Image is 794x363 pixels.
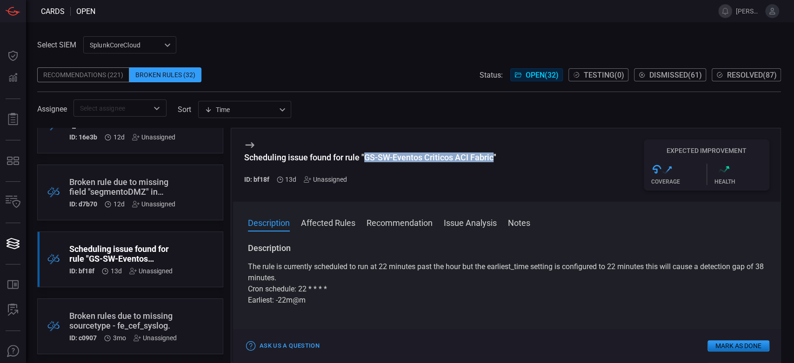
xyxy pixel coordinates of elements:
[584,71,624,79] span: Testing ( 0 )
[129,267,173,275] div: Unassigned
[244,176,269,183] h5: ID: bf18f
[244,152,496,162] div: Scheduling issue found for rule "GS-SW-Eventos Criticos ACI Fabric"
[2,150,24,172] button: MITRE - Detection Posture
[90,40,161,50] p: SplunkCoreCloud
[69,200,97,208] h5: ID: d7b70
[510,68,563,81] button: Open(32)
[69,133,97,141] h5: ID: 16e3b
[2,299,24,321] button: ALERT ANALYSIS
[248,295,766,306] p: Earliest: -22m@m
[69,244,173,264] div: Scheduling issue found for rule "GS-SW-Eventos Criticos ACI Fabric"
[304,176,347,183] div: Unassigned
[133,334,177,342] div: Unassigned
[649,71,702,79] span: Dismissed ( 61 )
[113,133,125,141] span: Aug 06, 2025 7:23 AM
[69,177,175,197] div: Broken rule due to missing field "segmentoDMZ" in indexes "waf"
[37,105,67,113] span: Assignee
[129,67,201,82] div: Broken Rules (32)
[2,274,24,296] button: Rule Catalog
[2,191,24,213] button: Inventory
[526,71,559,79] span: Open ( 32 )
[2,45,24,67] button: Dashboard
[37,67,129,82] div: Recommendations (221)
[76,102,148,114] input: Select assignee
[285,176,296,183] span: Aug 05, 2025 4:00 AM
[76,7,95,16] span: open
[651,178,707,185] div: Coverage
[248,284,766,295] p: Cron schedule: 22 * * * *
[2,232,24,255] button: Cards
[714,178,770,185] div: Health
[634,68,706,81] button: Dismissed(61)
[367,217,433,228] button: Recommendation
[2,108,24,131] button: Reports
[69,334,97,342] h5: ID: c0907
[248,328,766,339] h3: Affected Rules
[248,217,290,228] button: Description
[508,217,530,228] button: Notes
[480,71,503,79] span: Status:
[41,7,65,16] span: Cards
[132,200,175,208] div: Unassigned
[248,243,766,254] h3: Description
[69,267,94,275] h5: ID: bf18f
[248,261,766,284] p: The rule is currently scheduled to run at 22 minutes past the hour but the earliest_time setting ...
[301,217,355,228] button: Affected Rules
[113,200,125,208] span: Aug 06, 2025 7:20 AM
[37,40,76,49] label: Select SIEM
[644,147,769,154] h5: Expected Improvement
[736,7,761,15] span: [PERSON_NAME][EMAIL_ADDRESS][PERSON_NAME][DOMAIN_NAME]
[132,133,175,141] div: Unassigned
[568,68,628,81] button: Testing(0)
[113,334,126,342] span: Jun 01, 2025 6:13 AM
[2,67,24,89] button: Detections
[2,340,24,363] button: Ask Us A Question
[178,105,191,114] label: sort
[244,339,322,353] button: Ask Us a Question
[707,340,769,351] button: Mark as Done
[712,68,781,81] button: Resolved(87)
[444,217,497,228] button: Issue Analysis
[69,311,177,330] div: Broken rules due to missing sourcetype - fe_cef_syslog.
[205,105,276,114] div: Time
[111,267,122,275] span: Aug 05, 2025 4:00 AM
[727,71,777,79] span: Resolved ( 87 )
[150,102,163,115] button: Open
